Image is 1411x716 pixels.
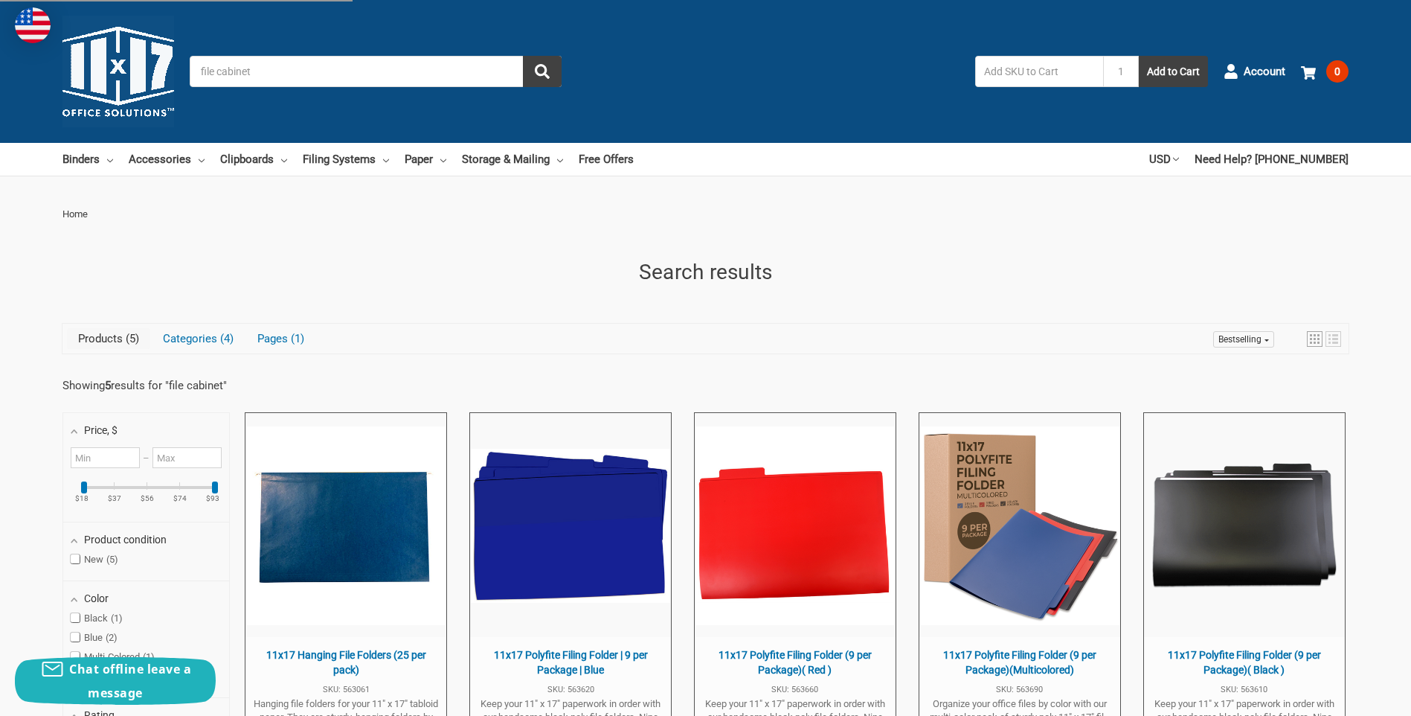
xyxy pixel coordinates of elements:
[1326,60,1349,83] span: 0
[132,495,163,502] ins: $56
[927,648,1113,677] span: 11x17 Polyfite Filing Folder (9 per Package)(Multicolored)
[1149,143,1179,176] a: USD
[15,657,216,705] button: Chat offline leave a message
[62,16,174,127] img: 11x17.com
[288,332,304,345] span: 1
[62,257,1349,288] h1: Search results
[105,379,111,392] b: 5
[1195,143,1349,176] a: Need Help? [PHONE_NUMBER]
[143,651,155,662] span: 1
[217,332,234,345] span: 4
[405,143,446,176] a: Paper
[190,56,562,87] input: Search by keyword, brand or SKU
[478,685,663,694] span: SKU: 563620
[471,449,670,603] img: 11x17 Polyfite Filing Folder | 9 per Package | Blue
[71,554,118,566] span: New
[152,328,245,349] a: View Categories Tab
[111,613,123,624] span: 1
[62,143,113,176] a: Binders
[927,685,1113,694] span: SKU: 563690
[253,685,439,694] span: SKU: 563061
[152,447,222,468] input: Maximum value
[123,332,139,345] span: 5
[702,648,888,677] span: 11x17 Polyfite Filing Folder (9 per Package)( Red )
[66,495,97,502] ins: $18
[975,56,1103,87] input: Add SKU to Cart
[220,143,287,176] a: Clipboards
[67,328,150,349] a: View Products Tab
[106,632,118,643] span: 2
[1301,52,1349,91] a: 0
[246,328,315,349] a: View Pages Tab
[695,426,895,626] img: 11x17 Polyfite Filing Folder (9 per Package)( Red )
[84,424,118,436] span: Price
[71,651,155,663] span: Multi-Colored
[107,424,118,436] span: , $
[478,648,663,677] span: 11x17 Polyfite Filing Folder | 9 per Package | Blue
[62,379,241,392] div: Showing results for " "
[1325,331,1341,347] a: View list mode
[99,495,130,502] ins: $37
[197,495,228,502] ins: $93
[84,592,109,604] span: Color
[164,495,196,502] ins: $74
[702,685,888,694] span: SKU: 563660
[1213,331,1274,348] a: Sort options
[62,208,88,220] span: Home
[129,143,205,176] a: Accessories
[1218,334,1261,345] span: Bestselling
[253,648,439,677] span: 11x17 Hanging File Folders (25 per pack)
[71,613,123,624] span: Black
[71,632,118,644] span: Blue
[84,534,167,546] span: Product condition
[1307,331,1322,347] a: View grid mode
[69,661,191,701] span: Chat offline leave a message
[169,379,223,392] a: file cabinet
[462,143,563,176] a: Storage & Mailing
[1244,63,1285,80] span: Account
[303,143,389,176] a: Filing Systems
[15,7,51,43] img: duty and tax information for United States
[71,447,140,468] input: Minimum value
[106,554,118,565] span: 5
[1139,56,1208,87] button: Add to Cart
[140,453,152,464] span: –
[1224,52,1285,91] a: Account
[579,143,634,176] a: Free Offers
